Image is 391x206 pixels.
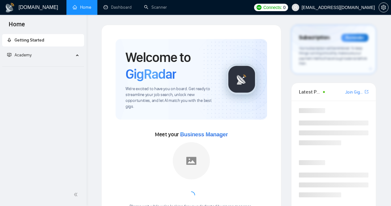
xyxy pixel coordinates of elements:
[4,20,30,33] span: Home
[379,5,388,10] span: setting
[5,3,15,13] img: logo
[125,66,176,82] span: GigRadar
[293,5,298,10] span: user
[365,89,368,94] span: export
[7,38,11,42] span: rocket
[379,2,389,12] button: setting
[74,191,80,198] span: double-left
[125,86,216,110] span: We're excited to have you on board. Get ready to streamline your job search, unlock new opportuni...
[2,64,84,68] li: Academy Homepage
[155,131,228,138] span: Meet your
[341,34,368,42] div: Reminder
[73,5,91,10] a: homeHome
[15,52,32,58] span: Academy
[365,89,368,95] a: export
[345,89,363,96] a: Join GigRadar Slack Community
[180,131,228,138] span: Business Manager
[187,191,196,199] span: loading
[125,49,216,82] h1: Welcome to
[104,5,132,10] a: dashboardDashboard
[144,5,167,10] a: searchScanner
[257,5,261,10] img: upwork-logo.png
[283,4,286,11] span: 0
[263,4,282,11] span: Connects:
[299,33,329,43] span: Subscription
[7,52,32,58] span: Academy
[7,53,11,57] span: fund-projection-screen
[379,5,389,10] a: setting
[2,34,84,46] li: Getting Started
[299,46,367,66] span: Your subscription will be renewed. To keep things running smoothly, make sure your payment method...
[226,64,257,95] img: gigradar-logo.png
[15,37,44,43] span: Getting Started
[173,142,210,179] img: placeholder.png
[299,88,321,96] span: Latest Posts from the GigRadar Community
